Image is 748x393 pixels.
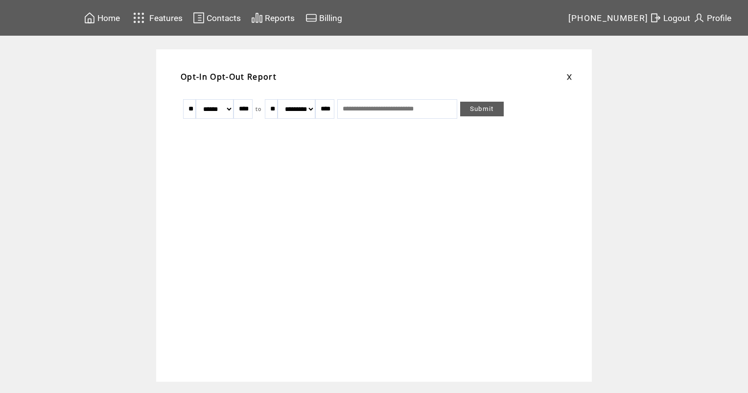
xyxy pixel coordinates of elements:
a: Home [82,10,121,25]
span: Features [149,13,183,23]
img: exit.svg [650,12,661,24]
a: Profile [692,10,733,25]
span: Profile [707,13,731,23]
img: creidtcard.svg [305,12,317,24]
span: Opt-In Opt-Out Report [181,71,277,82]
span: Reports [265,13,295,23]
img: home.svg [84,12,95,24]
span: Contacts [207,13,241,23]
span: Home [97,13,120,23]
a: Billing [304,10,344,25]
span: [PHONE_NUMBER] [568,13,649,23]
img: profile.svg [693,12,705,24]
img: features.svg [130,10,147,26]
a: Contacts [191,10,242,25]
img: chart.svg [251,12,263,24]
span: Billing [319,13,342,23]
span: to [256,106,262,112]
a: Submit [460,102,504,116]
a: Features [129,8,184,27]
span: Logout [663,13,690,23]
a: Reports [250,10,296,25]
img: contacts.svg [193,12,205,24]
a: Logout [648,10,692,25]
